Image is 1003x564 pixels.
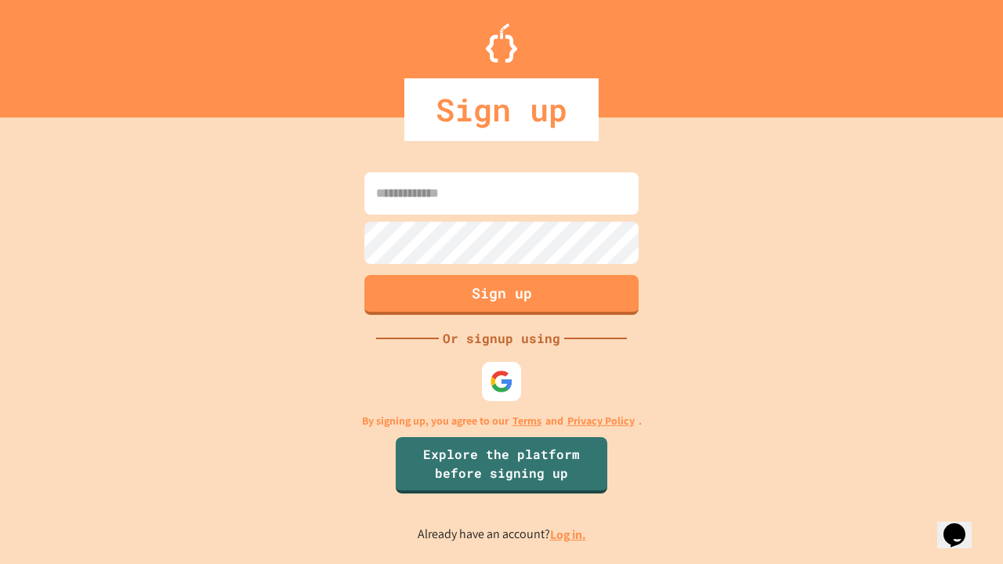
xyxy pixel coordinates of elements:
[490,370,513,393] img: google-icon.svg
[937,501,987,548] iframe: chat widget
[439,329,564,348] div: Or signup using
[364,275,639,315] button: Sign up
[404,78,599,141] div: Sign up
[567,413,635,429] a: Privacy Policy
[550,526,586,543] a: Log in.
[396,437,607,493] a: Explore the platform before signing up
[362,413,642,429] p: By signing up, you agree to our and .
[418,525,586,544] p: Already have an account?
[512,413,541,429] a: Terms
[486,23,517,63] img: Logo.svg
